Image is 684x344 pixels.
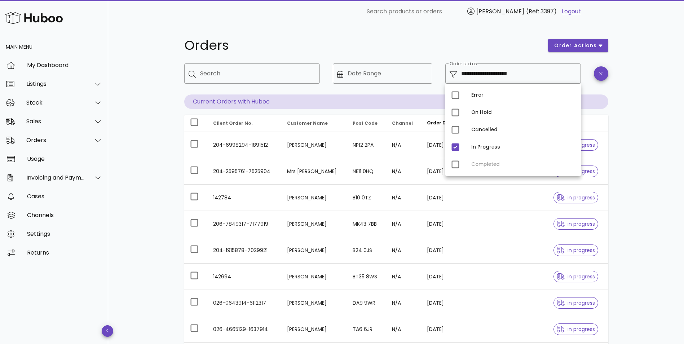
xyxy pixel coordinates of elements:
[557,300,595,305] span: in progress
[386,185,421,211] td: N/A
[347,316,386,343] td: TA6 6JR
[347,290,386,316] td: DA9 9WR
[386,316,421,343] td: N/A
[386,132,421,158] td: N/A
[548,39,608,52] button: order actions
[386,211,421,237] td: N/A
[557,274,595,279] span: in progress
[562,7,581,16] a: Logout
[281,290,347,316] td: [PERSON_NAME]
[207,158,281,185] td: 204-2595761-7525904
[26,80,85,87] div: Listings
[554,42,597,49] span: order actions
[421,158,470,185] td: [DATE]
[207,132,281,158] td: 204-6998294-1891512
[421,316,470,343] td: [DATE]
[207,185,281,211] td: 142784
[421,290,470,316] td: [DATE]
[27,193,102,200] div: Cases
[353,120,378,126] span: Post Code
[27,155,102,162] div: Usage
[450,61,477,67] label: Order status
[421,264,470,290] td: [DATE]
[281,158,347,185] td: Mrs [PERSON_NAME]
[421,185,470,211] td: [DATE]
[184,94,608,109] p: Current Orders with Huboo
[347,158,386,185] td: NE11 0HQ
[27,230,102,237] div: Settings
[471,110,575,115] div: On Hold
[347,132,386,158] td: NP12 2PA
[207,316,281,343] td: 026-4665129-1637914
[427,120,454,126] span: Order Date
[557,327,595,332] span: in progress
[27,212,102,219] div: Channels
[207,237,281,264] td: 204-1915878-7029921
[557,248,595,253] span: in progress
[213,120,253,126] span: Client Order No.
[347,185,386,211] td: B10 0TZ
[392,120,413,126] span: Channel
[347,264,386,290] td: BT35 8WS
[26,99,85,106] div: Stock
[557,221,595,226] span: in progress
[557,195,595,200] span: in progress
[386,290,421,316] td: N/A
[421,132,470,158] td: [DATE]
[281,316,347,343] td: [PERSON_NAME]
[27,62,102,69] div: My Dashboard
[421,115,470,132] th: Order Date: Sorted descending. Activate to remove sorting.
[281,115,347,132] th: Customer Name
[27,249,102,256] div: Returns
[281,132,347,158] td: [PERSON_NAME]
[281,264,347,290] td: [PERSON_NAME]
[347,115,386,132] th: Post Code
[207,290,281,316] td: 026-0643914-6112317
[386,115,421,132] th: Channel
[26,137,85,144] div: Orders
[471,127,575,133] div: Cancelled
[476,7,524,16] span: [PERSON_NAME]
[207,115,281,132] th: Client Order No.
[386,237,421,264] td: N/A
[471,144,575,150] div: In Progress
[421,237,470,264] td: [DATE]
[5,10,63,26] img: Huboo Logo
[347,237,386,264] td: B24 0JS
[26,174,85,181] div: Invoicing and Payments
[386,158,421,185] td: N/A
[386,264,421,290] td: N/A
[281,185,347,211] td: [PERSON_NAME]
[184,39,540,52] h1: Orders
[281,211,347,237] td: [PERSON_NAME]
[287,120,328,126] span: Customer Name
[26,118,85,125] div: Sales
[421,211,470,237] td: [DATE]
[207,211,281,237] td: 206-7849317-7177919
[526,7,557,16] span: (Ref: 3397)
[347,211,386,237] td: MK43 7BB
[207,264,281,290] td: 142694
[471,92,575,98] div: Error
[281,237,347,264] td: [PERSON_NAME]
